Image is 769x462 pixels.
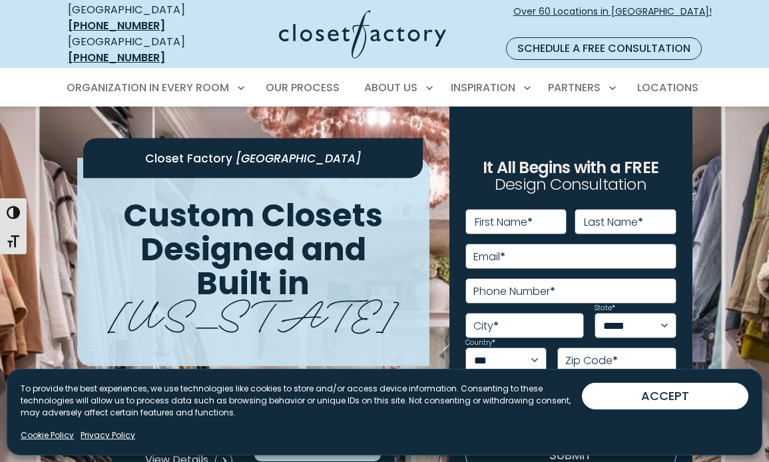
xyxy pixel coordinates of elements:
label: State [595,305,615,312]
label: First Name [475,217,533,228]
span: Organization in Every Room [67,80,229,95]
span: Partners [548,80,601,95]
span: Custom Closets [123,193,383,238]
span: Our Process [266,80,340,95]
button: ACCEPT [582,383,748,409]
span: Design Consultation [495,174,646,196]
a: Privacy Policy [81,429,135,441]
a: Schedule a Free Consultation [506,37,702,60]
nav: Primary Menu [57,69,712,107]
div: [GEOGRAPHIC_DATA] [68,34,213,66]
span: Inspiration [451,80,515,95]
a: Cookie Policy [21,429,74,441]
span: It All Begins with a FREE [483,156,658,178]
p: To provide the best experiences, we use technologies like cookies to store and/or access device i... [21,383,582,419]
span: Closet Factory [145,150,232,166]
span: Locations [637,80,698,95]
div: [GEOGRAPHIC_DATA] [68,2,213,34]
label: Last Name [584,217,643,228]
label: Country [465,340,495,346]
label: Zip Code [565,355,618,366]
span: [US_STATE] [109,281,398,342]
label: Phone Number [473,286,555,297]
label: Email [473,252,505,262]
a: [PHONE_NUMBER] [68,50,165,65]
span: About Us [364,80,417,95]
label: City [473,321,499,332]
span: Over 60 Locations in [GEOGRAPHIC_DATA]! [513,5,712,33]
a: [PHONE_NUMBER] [68,18,165,33]
span: Designed and Built in [140,227,366,306]
span: [GEOGRAPHIC_DATA] [236,150,361,166]
img: Closet Factory Logo [279,10,446,59]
